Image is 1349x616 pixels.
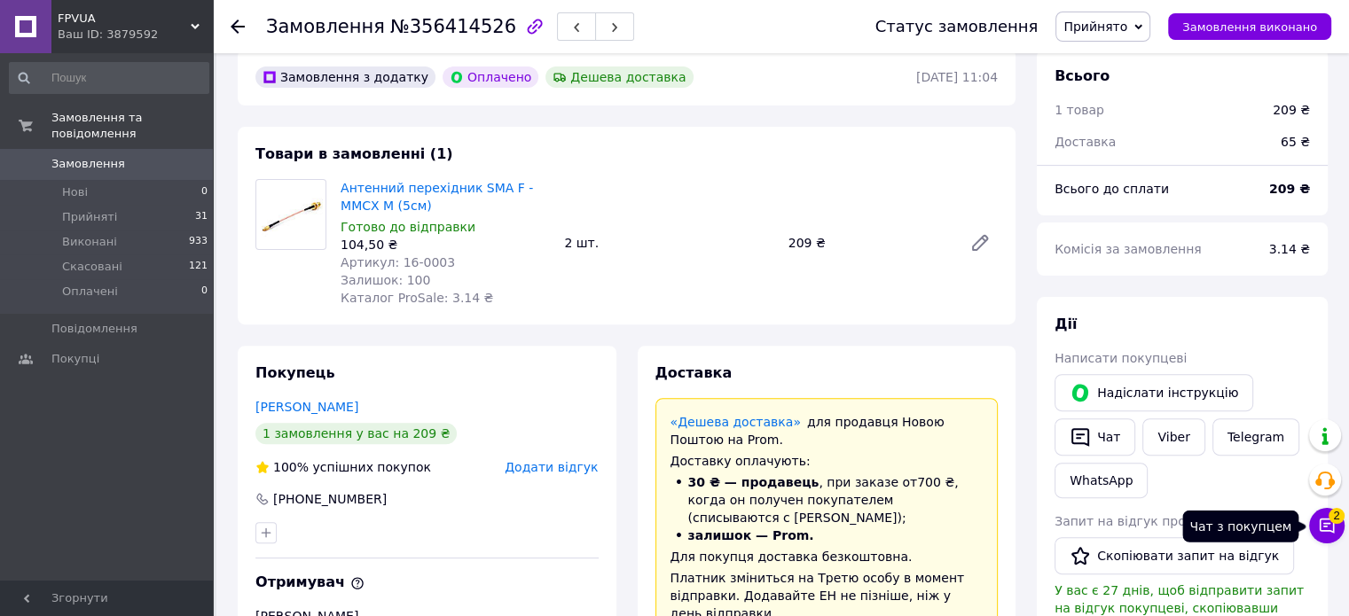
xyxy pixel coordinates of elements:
div: для продавця Новою Поштою на Prom. [671,413,984,448]
button: Скопіювати запит на відгук [1055,537,1294,574]
button: Надіслати інструкцію [1055,374,1253,411]
span: Запит на відгук про компанію [1055,514,1251,528]
button: Чат [1055,418,1135,456]
div: 65 ₴ [1270,122,1321,161]
span: Доставка [1055,135,1116,149]
span: Покупець [255,364,335,381]
div: Для покупця доставка безкоштовна. [671,548,984,565]
span: Додати відгук [505,460,598,474]
span: Всього [1055,67,1110,84]
span: Прийнято [1063,19,1127,34]
span: Дії [1055,316,1077,332]
div: успішних покупок [255,458,431,476]
span: 30 ₴ — продавець [688,475,820,489]
div: 209 ₴ [781,230,955,255]
button: Чат з покупцем2 [1309,508,1345,543]
div: Дешева доставка [545,66,693,88]
a: [PERSON_NAME] [255,400,358,414]
span: Прийняті [62,209,117,225]
span: Доставка [655,364,733,381]
span: 0 [201,284,208,300]
span: Товари в замовленні (1) [255,145,453,162]
div: Повернутися назад [231,18,245,35]
a: «Дешева доставка» [671,415,801,429]
span: Отримувач [255,573,365,590]
input: Пошук [9,62,209,94]
span: Замовлення [266,16,385,37]
span: 2 [1329,503,1345,519]
div: 104,50 ₴ [341,236,550,253]
div: 1 замовлення у вас на 209 ₴ [255,423,457,444]
div: [PHONE_NUMBER] [271,490,388,508]
span: Залишок: 100 [341,273,430,287]
a: WhatsApp [1055,463,1148,498]
span: Нові [62,184,88,200]
a: Viber [1142,418,1204,456]
span: 1 товар [1055,103,1104,117]
span: Повідомлення [51,321,137,337]
div: Доставку оплачують: [671,452,984,470]
span: Замовлення [51,156,125,172]
div: Статус замовлення [875,18,1039,35]
span: Скасовані [62,259,122,275]
span: Всього до сплати [1055,182,1169,196]
span: Покупці [51,351,99,367]
span: 0 [201,184,208,200]
span: Каталог ProSale: 3.14 ₴ [341,291,493,305]
span: Артикул: 16-0003 [341,255,455,269]
span: 121 [189,259,208,275]
div: Оплачено [443,66,538,88]
span: Замовлення виконано [1182,20,1317,34]
span: 31 [195,209,208,225]
a: Антенний перехідник SMA F - MMCX M (5cм) [341,181,533,213]
span: FPVUA [58,11,191,27]
b: 209 ₴ [1269,182,1310,196]
span: Написати покупцеві [1055,351,1187,365]
div: Ваш ID: 3879592 [58,27,213,43]
div: Чат з покупцем [1182,511,1298,542]
span: №356414526 [390,16,516,37]
span: Виконані [62,234,117,250]
span: 100% [273,460,309,474]
img: Антенний перехідник SMA F - MMCX M (5cм) [256,187,325,242]
span: 3.14 ₴ [1269,242,1310,256]
span: залишок — Prom. [688,528,814,542]
div: 209 ₴ [1273,101,1310,119]
li: , при заказе от 700 ₴ , когда он получен покупателем (списываются с [PERSON_NAME]); [671,473,984,526]
time: [DATE] 11:04 [916,70,998,84]
span: Оплачені [62,284,118,300]
button: Замовлення виконано [1168,13,1331,40]
div: 2 шт. [557,230,780,255]
a: Telegram [1212,418,1299,456]
div: Замовлення з додатку [255,66,435,88]
a: Редагувати [962,225,998,261]
span: 933 [189,234,208,250]
span: Замовлення та повідомлення [51,110,213,142]
span: Готово до відправки [341,220,475,234]
span: Комісія за замовлення [1055,242,1202,256]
